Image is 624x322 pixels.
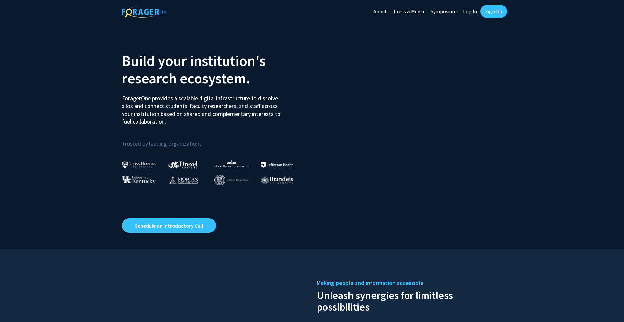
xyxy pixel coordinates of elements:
[122,90,285,126] p: ForagerOne provides a scalable digital infrastructure to dissolve silos and connect students, fac...
[214,175,248,185] img: Cornell University
[122,161,156,168] img: Johns Hopkins University
[214,160,249,167] img: High Point University
[122,176,156,184] img: University of Kentucky
[168,161,198,168] img: Drexel University
[317,288,502,313] h2: Unleash synergies for limitless possibilities
[261,176,293,184] img: Brandeis University
[480,5,507,18] a: Sign Up
[122,218,216,233] a: Opens in a new tab
[168,176,198,184] img: Morgan State University
[261,162,293,168] img: Thomas Jefferson University
[317,278,502,288] h5: Making people and information accessible
[122,52,307,87] h2: Build your institution's research ecosystem.
[122,6,167,18] img: ForagerOne Logo
[122,131,307,149] p: Trusted by leading organizations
